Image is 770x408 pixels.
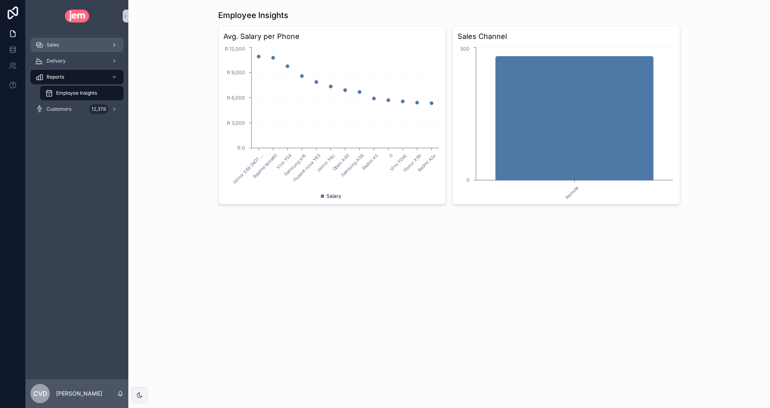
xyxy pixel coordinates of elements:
[225,46,245,52] tspan: R 12,000
[389,153,408,173] text: Vivo Y04E
[316,153,336,173] text: Honor X6c
[223,45,441,199] div: chart
[292,153,322,183] text: Huawei nova Y63
[26,32,128,127] div: scrollable content
[56,390,102,398] p: [PERSON_NAME]
[223,31,441,42] h3: Avg. Salary per Phone
[361,153,379,171] text: Redmi A5
[458,45,675,199] div: chart
[47,58,66,64] span: Delivery
[56,90,97,96] span: Employee Insights
[565,185,580,200] text: Remote
[47,42,59,48] span: Sales
[65,10,89,22] img: App logo
[227,69,245,75] tspan: R 9,000
[417,153,437,173] text: Redmi A3x
[47,74,64,80] span: Reports
[252,153,278,179] text: Realme Note60
[388,153,394,159] text: 0
[402,153,423,173] text: Honor X5b
[232,153,264,185] text: Honor X6b [NOT ...
[326,193,341,199] span: Salary
[40,86,124,100] a: Employee Insights
[89,104,108,114] div: 12,378
[33,389,47,398] span: Cvd
[227,120,245,126] tspan: R 3,000
[30,102,124,116] a: Customers12,378
[460,46,470,52] tspan: 500
[218,10,288,21] h1: Employee Insights
[227,95,245,101] tspan: R 6,000
[458,31,675,42] h3: Sales Channel
[275,153,293,171] text: Vivo Y04
[283,153,307,177] text: Samsung A16
[30,54,124,68] a: Delivery
[30,70,124,84] a: Reports
[331,153,351,172] text: Oppo A40
[237,145,245,151] tspan: R 0
[466,177,470,183] tspan: 0
[340,153,365,178] text: Samsung A06
[47,106,71,112] span: Customers
[30,38,124,52] a: Sales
